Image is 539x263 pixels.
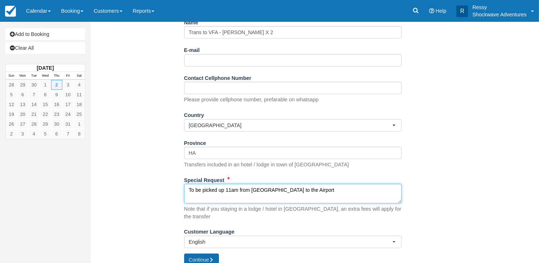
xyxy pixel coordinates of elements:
[436,8,447,14] span: Help
[62,129,74,139] a: 7
[184,137,206,147] label: Province
[6,80,17,90] a: 28
[189,238,392,246] span: English
[51,80,62,90] a: 2
[62,80,74,90] a: 3
[189,122,392,129] span: [GEOGRAPHIC_DATA]
[40,119,51,129] a: 29
[6,100,17,109] a: 12
[184,96,319,104] p: Please provide cellphone number, prefarable on whatsapp
[184,109,204,119] label: Country
[184,205,402,220] p: Note that if you staying in a lodge / hotel in [GEOGRAPHIC_DATA], an extra fees will apply for th...
[429,8,434,13] i: Help
[5,6,16,17] img: checkfront-main-nav-mini-logo.png
[184,174,224,184] label: Special Request
[74,129,85,139] a: 8
[28,119,40,129] a: 28
[17,90,28,100] a: 6
[40,129,51,139] a: 5
[37,65,54,71] strong: [DATE]
[51,109,62,119] a: 23
[17,109,28,119] a: 20
[28,109,40,119] a: 21
[5,42,85,54] a: Clear All
[184,236,402,248] button: English
[6,72,17,80] th: Sun
[17,129,28,139] a: 3
[74,119,85,129] a: 1
[74,100,85,109] a: 18
[40,90,51,100] a: 8
[51,100,62,109] a: 16
[51,72,62,80] th: Thu
[74,109,85,119] a: 25
[62,109,74,119] a: 24
[17,100,28,109] a: 13
[6,119,17,129] a: 26
[28,80,40,90] a: 30
[51,129,62,139] a: 6
[5,28,85,40] a: Add to Booking
[28,72,40,80] th: Tue
[6,109,17,119] a: 19
[74,72,85,80] th: Sat
[184,72,252,82] label: Contact Cellphone Number
[74,90,85,100] a: 11
[62,119,74,129] a: 31
[184,44,200,54] label: E-mail
[28,129,40,139] a: 4
[472,11,527,18] p: Shockwave Adventures
[40,100,51,109] a: 15
[17,80,28,90] a: 29
[17,72,28,80] th: Mon
[51,90,62,100] a: 9
[28,100,40,109] a: 14
[17,119,28,129] a: 27
[51,119,62,129] a: 30
[74,80,85,90] a: 4
[40,72,51,80] th: Wed
[472,4,527,11] p: Ressy
[184,226,235,236] label: Customer Language
[184,161,349,169] p: Transfers included in an hotel / lodge in town of [GEOGRAPHIC_DATA]
[40,109,51,119] a: 22
[62,90,74,100] a: 10
[6,129,17,139] a: 2
[62,72,74,80] th: Fri
[456,5,468,17] div: R
[6,90,17,100] a: 5
[62,100,74,109] a: 17
[28,90,40,100] a: 7
[184,119,402,131] button: [GEOGRAPHIC_DATA]
[40,80,51,90] a: 1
